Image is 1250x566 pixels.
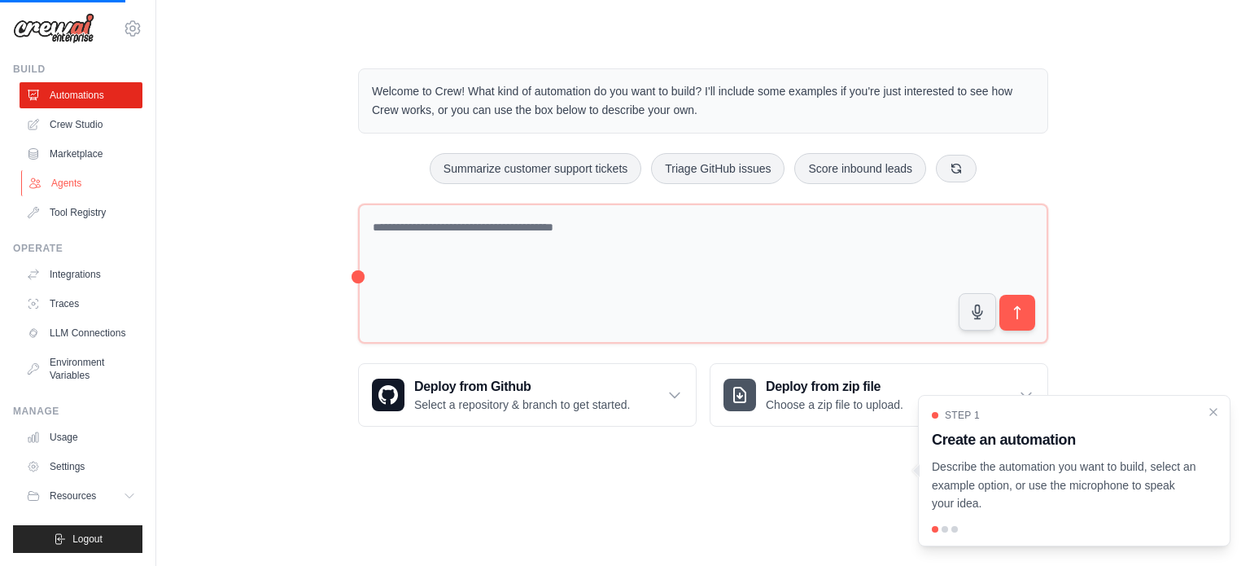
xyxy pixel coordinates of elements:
[13,63,142,76] div: Build
[1169,488,1250,566] iframe: Chat Widget
[20,291,142,317] a: Traces
[414,377,630,397] h3: Deploy from Github
[20,424,142,450] a: Usage
[13,405,142,418] div: Manage
[20,82,142,108] a: Automations
[932,458,1197,513] p: Describe the automation you want to build, select an example option, or use the microphone to spe...
[945,409,980,422] span: Step 1
[20,349,142,388] a: Environment Variables
[766,377,903,397] h3: Deploy from zip file
[20,483,142,509] button: Resources
[13,525,142,553] button: Logout
[20,112,142,138] a: Crew Studio
[794,153,926,184] button: Score inbound leads
[13,242,142,255] div: Operate
[1207,406,1220,419] button: Close walkthrough
[414,397,630,413] p: Select a repository & branch to get started.
[932,428,1197,451] h3: Create an automation
[20,261,142,287] a: Integrations
[372,82,1034,120] p: Welcome to Crew! What kind of automation do you want to build? I'll include some examples if you'...
[430,153,641,184] button: Summarize customer support tickets
[13,13,94,44] img: Logo
[20,454,142,480] a: Settings
[20,320,142,346] a: LLM Connections
[20,141,142,167] a: Marketplace
[21,170,144,196] a: Agents
[20,200,142,226] a: Tool Registry
[651,153,785,184] button: Triage GitHub issues
[72,533,103,546] span: Logout
[766,397,903,413] p: Choose a zip file to upload.
[50,489,96,502] span: Resources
